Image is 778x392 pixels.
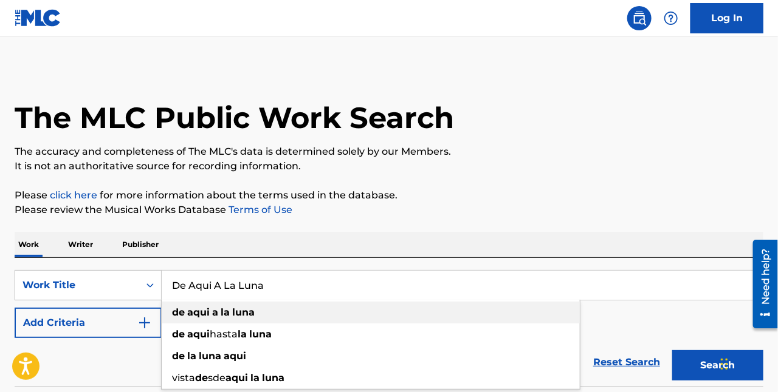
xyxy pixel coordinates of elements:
[225,372,248,384] strong: aqui
[250,372,260,384] strong: la
[22,278,132,292] div: Work Title
[659,6,683,30] div: Help
[15,270,763,387] form: Search Form
[15,9,61,27] img: MLC Logo
[172,306,185,318] strong: de
[221,306,230,318] strong: la
[262,372,284,384] strong: luna
[224,350,246,362] strong: aqui
[15,100,454,136] h1: The MLC Public Work Search
[50,189,97,201] a: click here
[232,306,255,318] strong: luna
[208,372,225,384] span: sde
[119,232,162,257] p: Publisher
[717,334,778,392] iframe: Chat Widget
[632,11,647,25] img: search
[15,308,162,338] button: Add Criteria
[249,328,272,340] strong: luna
[672,350,763,380] button: Search
[238,328,247,340] strong: la
[187,350,196,362] strong: la
[187,306,210,318] strong: aqui
[744,235,778,333] iframe: Resource Center
[64,232,97,257] p: Writer
[172,350,185,362] strong: de
[627,6,652,30] a: Public Search
[15,203,763,217] p: Please review the Musical Works Database
[210,328,238,340] span: hasta
[195,372,208,384] strong: de
[15,159,763,174] p: It is not an authoritative source for recording information.
[199,350,221,362] strong: luna
[187,328,210,340] strong: aqui
[226,204,292,215] a: Terms of Use
[172,372,195,384] span: vista
[15,144,763,159] p: The accuracy and completeness of The MLC's data is determined solely by our Members.
[172,328,185,340] strong: de
[690,3,763,33] a: Log In
[587,349,666,376] a: Reset Search
[664,11,678,25] img: help
[15,232,43,257] p: Work
[15,188,763,203] p: Please for more information about the terms used in the database.
[212,306,218,318] strong: a
[721,346,728,382] div: Drag
[137,316,152,330] img: 9d2ae6d4665cec9f34b9.svg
